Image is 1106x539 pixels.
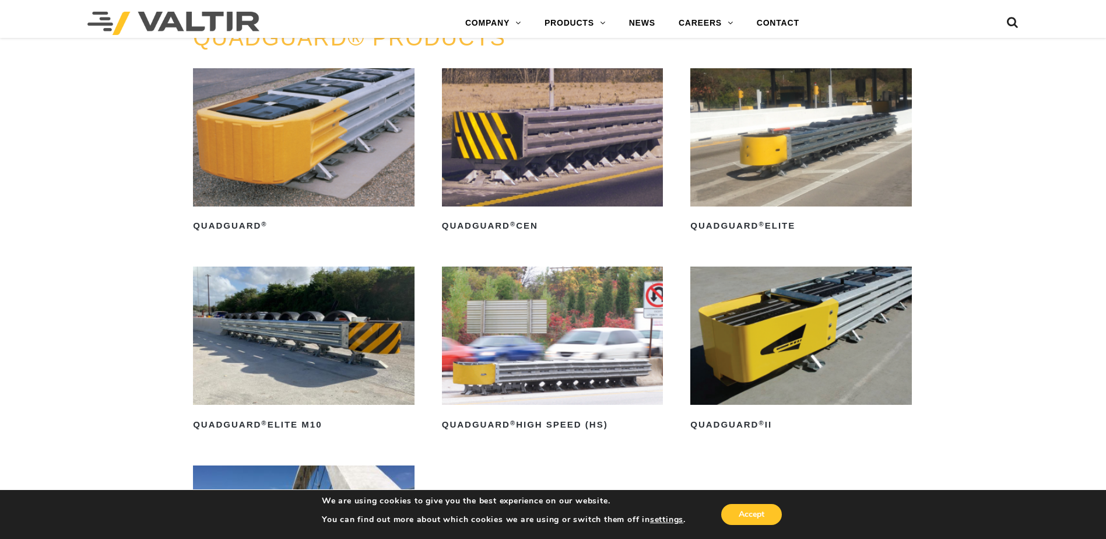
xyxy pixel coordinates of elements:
[193,217,415,236] h2: QuadGuard
[667,12,745,35] a: CAREERS
[759,419,764,426] sup: ®
[533,12,617,35] a: PRODUCTS
[690,217,912,236] h2: QuadGuard Elite
[442,267,663,434] a: QuadGuard®High Speed (HS)
[690,415,912,434] h2: QuadGuard II
[442,217,663,236] h2: QuadGuard CEN
[322,514,686,525] p: You can find out more about which cookies we are using or switch them off in .
[193,415,415,434] h2: QuadGuard Elite M10
[442,415,663,434] h2: QuadGuard High Speed (HS)
[510,220,516,228] sup: ®
[759,220,764,228] sup: ®
[261,220,267,228] sup: ®
[87,12,259,35] img: Valtir
[617,12,667,35] a: NEWS
[650,514,683,525] button: settings
[193,68,415,236] a: QuadGuard®
[261,419,267,426] sup: ®
[193,26,506,50] a: QUADGUARD® PRODUCTS
[442,68,663,236] a: QuadGuard®CEN
[510,419,516,426] sup: ®
[721,504,782,525] button: Accept
[193,267,415,434] a: QuadGuard®Elite M10
[745,12,811,35] a: CONTACT
[322,496,686,506] p: We are using cookies to give you the best experience on our website.
[690,267,912,434] a: QuadGuard®II
[690,68,912,236] a: QuadGuard®Elite
[454,12,533,35] a: COMPANY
